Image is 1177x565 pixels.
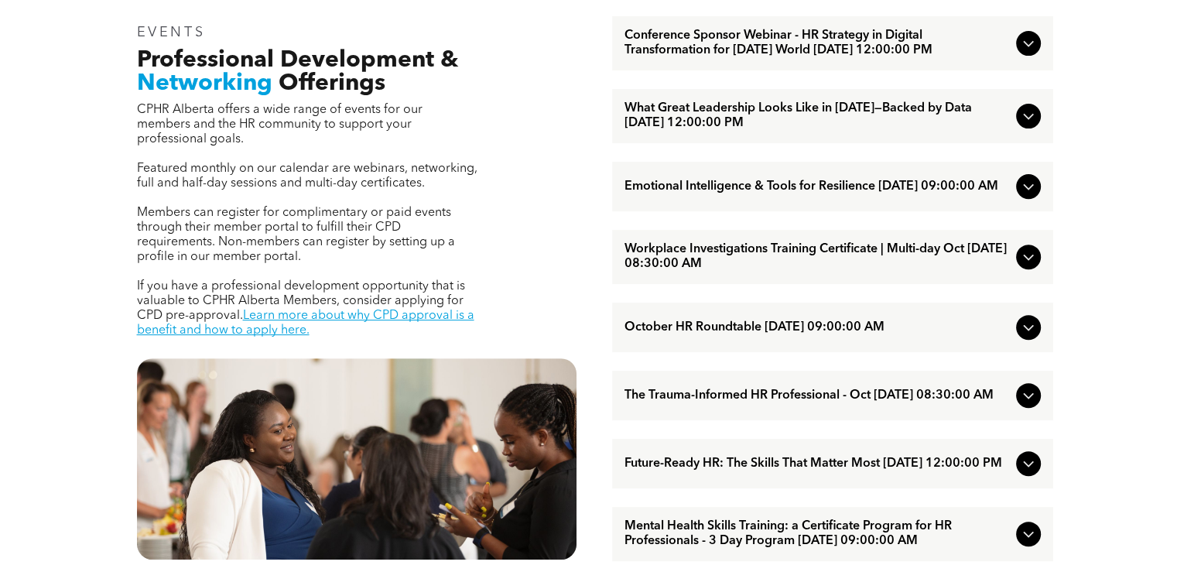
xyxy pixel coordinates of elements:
[624,457,1010,471] span: Future-Ready HR: The Skills That Matter Most [DATE] 12:00:00 PM
[137,49,458,72] span: Professional Development &
[137,310,474,337] a: Learn more about why CPD approval is a benefit and how to apply here.
[624,29,1010,58] span: Conference Sponsor Webinar - HR Strategy in Digital Transformation for [DATE] World [DATE] 12:00:...
[624,519,1010,549] span: Mental Health Skills Training: a Certificate Program for HR Professionals - 3 Day Program [DATE] ...
[137,163,477,190] span: Featured monthly on our calendar are webinars, networking, full and half-day sessions and multi-d...
[624,320,1010,335] span: October HR Roundtable [DATE] 09:00:00 AM
[624,101,1010,131] span: What Great Leadership Looks Like in [DATE]—Backed by Data [DATE] 12:00:00 PM
[137,207,455,263] span: Members can register for complimentary or paid events through their member portal to fulfill thei...
[137,280,465,322] span: If you have a professional development opportunity that is valuable to CPHR Alberta Members, cons...
[624,180,1010,194] span: Emotional Intelligence & Tools for Resilience [DATE] 09:00:00 AM
[137,104,423,146] span: CPHR Alberta offers a wide range of events for our members and the HR community to support your p...
[279,72,385,95] span: Offerings
[624,242,1010,272] span: Workplace Investigations Training Certificate | Multi-day Oct [DATE] 08:30:00 AM
[137,72,272,95] span: Networking
[624,389,1010,403] span: The Trauma-Informed HR Professional - Oct [DATE] 08:30:00 AM
[137,26,206,39] span: EVENTS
